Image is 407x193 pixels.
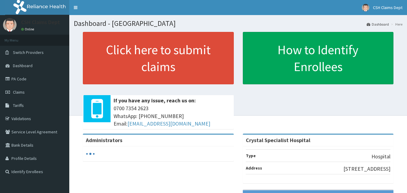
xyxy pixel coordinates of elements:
[246,153,256,158] b: Type
[343,165,390,173] p: [STREET_ADDRESS]
[114,104,231,128] span: 0700 7354 2623 WhatsApp: [PHONE_NUMBER] Email:
[74,20,402,27] h1: Dashboard - [GEOGRAPHIC_DATA]
[371,153,390,160] p: Hospital
[86,149,95,158] svg: audio-loading
[246,165,262,171] b: Address
[367,22,389,27] a: Dashboard
[83,32,234,84] a: Click here to submit claims
[246,137,310,144] strong: Crystal Specialist Hospital
[13,63,33,68] span: Dashboard
[86,137,122,144] b: Administrators
[390,22,402,27] li: Here
[13,89,25,95] span: Claims
[114,97,196,104] b: If you have any issue, reach us on:
[21,20,60,25] p: CSH Claims Dept
[13,103,24,108] span: Tariffs
[362,4,369,11] img: User Image
[3,18,17,32] img: User Image
[243,32,394,84] a: How to Identify Enrollees
[21,27,36,31] a: Online
[127,120,210,127] a: [EMAIL_ADDRESS][DOMAIN_NAME]
[373,5,402,10] span: CSH Claims Dept
[13,50,44,55] span: Switch Providers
